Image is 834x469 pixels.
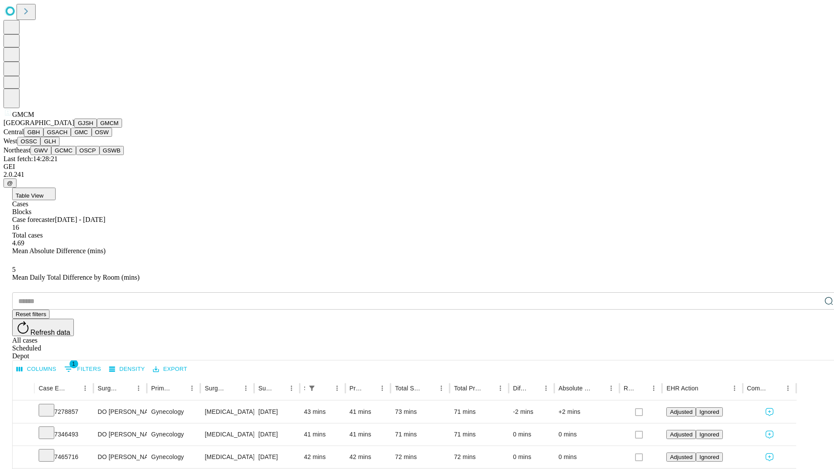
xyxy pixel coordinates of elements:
span: Table View [16,192,43,199]
div: 73 mins [395,401,445,423]
div: [DATE] [258,446,295,468]
button: Menu [331,382,343,394]
button: Reset filters [12,310,50,319]
button: Sort [482,382,494,394]
button: Menu [782,382,794,394]
button: Menu [240,382,252,394]
span: Total cases [12,231,43,239]
div: 42 mins [350,446,387,468]
button: Adjusted [666,430,696,439]
button: OSCP [76,146,99,155]
span: [GEOGRAPHIC_DATA] [3,119,74,126]
button: Menu [540,382,552,394]
span: Central [3,128,24,135]
button: @ [3,178,17,188]
div: [MEDICAL_DATA] WITH [MEDICAL_DATA] AND/OR [MEDICAL_DATA] WITH OR WITHOUT D&C [205,423,249,446]
button: Menu [605,382,617,394]
span: 4.69 [12,239,24,247]
button: Expand [17,405,30,420]
div: [MEDICAL_DATA] WITH [MEDICAL_DATA] AND/OR [MEDICAL_DATA] WITH OR WITHOUT D&C [205,446,249,468]
div: DO [PERSON_NAME] [PERSON_NAME] Do [98,423,142,446]
div: 7278857 [39,401,89,423]
span: Ignored [699,431,719,438]
button: Sort [635,382,648,394]
div: 42 mins [304,446,341,468]
button: Sort [699,382,712,394]
div: 72 mins [454,446,504,468]
div: Surgery Date [258,385,272,392]
button: GJSH [74,119,97,128]
div: 7346493 [39,423,89,446]
div: [DATE] [258,423,295,446]
button: Sort [528,382,540,394]
span: Adjusted [670,409,692,415]
button: Menu [186,382,198,394]
div: 0 mins [513,446,550,468]
button: OSSC [17,137,41,146]
div: EHR Action [666,385,698,392]
div: Surgery Name [205,385,226,392]
span: Reset filters [16,311,46,317]
div: 71 mins [395,423,445,446]
div: Gynecology [151,401,196,423]
div: Gynecology [151,423,196,446]
span: Last fetch: 14:28:21 [3,155,58,162]
button: GMCM [97,119,122,128]
button: GLH [40,137,59,146]
div: GEI [3,163,831,171]
span: Ignored [699,409,719,415]
span: Northeast [3,146,30,154]
div: 41 mins [350,423,387,446]
button: Menu [728,382,741,394]
div: Resolved in EHR [624,385,635,392]
span: 5 [12,266,16,273]
button: GBH [24,128,43,137]
button: Sort [67,382,79,394]
div: Predicted In Room Duration [350,385,364,392]
div: 41 mins [350,401,387,423]
button: Export [151,363,189,376]
span: [DATE] - [DATE] [55,216,105,223]
div: 1 active filter [306,382,318,394]
div: -2 mins [513,401,550,423]
button: Sort [423,382,435,394]
span: @ [7,180,13,186]
div: Difference [513,385,527,392]
div: Total Predicted Duration [454,385,481,392]
span: 16 [12,224,19,231]
button: Sort [174,382,186,394]
span: Mean Absolute Difference (mins) [12,247,106,254]
button: Table View [12,188,56,200]
button: Sort [364,382,376,394]
div: [MEDICAL_DATA] WITH [MEDICAL_DATA] AND/OR [MEDICAL_DATA] WITH OR WITHOUT D&C [205,401,249,423]
div: Absolute Difference [559,385,592,392]
div: 0 mins [559,423,615,446]
div: 7465716 [39,446,89,468]
button: Sort [273,382,285,394]
button: Ignored [696,452,722,462]
span: Mean Daily Total Difference by Room (mins) [12,274,139,281]
div: 0 mins [513,423,550,446]
button: GSWB [99,146,124,155]
div: DO [PERSON_NAME] [PERSON_NAME] Do [98,401,142,423]
div: Case Epic Id [39,385,66,392]
span: Case forecaster [12,216,55,223]
button: Expand [17,427,30,443]
button: Adjusted [666,452,696,462]
button: GCMC [51,146,76,155]
button: Density [107,363,147,376]
div: Total Scheduled Duration [395,385,422,392]
button: Menu [648,382,660,394]
button: Ignored [696,430,722,439]
div: Gynecology [151,446,196,468]
div: DO [PERSON_NAME] [PERSON_NAME] Do [98,446,142,468]
span: Refresh data [30,329,70,336]
div: 41 mins [304,423,341,446]
div: 2.0.241 [3,171,831,178]
button: OSW [92,128,113,137]
div: Primary Service [151,385,173,392]
span: 1 [69,360,78,368]
div: Scheduled In Room Duration [304,385,305,392]
button: Ignored [696,407,722,416]
button: Menu [79,382,91,394]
